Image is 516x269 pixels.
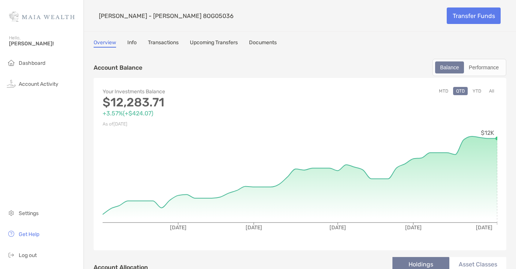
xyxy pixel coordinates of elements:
[436,87,451,95] button: MTD
[481,129,494,136] tspan: $12K
[103,120,300,129] p: As of [DATE]
[453,87,468,95] button: QTD
[7,250,16,259] img: logout icon
[246,224,262,231] tspan: [DATE]
[19,252,37,259] span: Log out
[94,63,142,72] p: Account Balance
[103,109,300,118] p: +3.57% ( +$424.07 )
[470,87,484,95] button: YTD
[7,208,16,217] img: settings icon
[476,224,492,231] tspan: [DATE]
[19,210,39,217] span: Settings
[103,98,300,107] p: $12,283.71
[94,39,116,48] a: Overview
[330,224,346,231] tspan: [DATE]
[405,224,422,231] tspan: [DATE]
[19,231,39,238] span: Get Help
[99,12,234,19] p: [PERSON_NAME] - [PERSON_NAME] 8OG05036
[190,39,238,48] a: Upcoming Transfers
[148,39,179,48] a: Transactions
[103,87,300,96] p: Your Investments Balance
[7,229,16,238] img: get-help icon
[486,87,497,95] button: All
[19,60,45,66] span: Dashboard
[447,7,501,24] a: Transfer Funds
[7,79,16,88] img: activity icon
[7,58,16,67] img: household icon
[249,39,277,48] a: Documents
[19,81,58,87] span: Account Activity
[9,40,79,47] span: [PERSON_NAME]!
[436,62,463,73] div: Balance
[465,62,503,73] div: Performance
[170,224,186,231] tspan: [DATE]
[127,39,137,48] a: Info
[9,3,75,30] img: Zoe Logo
[432,59,506,76] div: segmented control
